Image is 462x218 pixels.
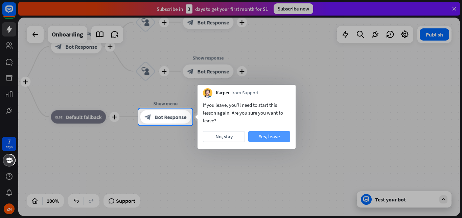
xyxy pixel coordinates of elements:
[216,90,230,96] span: Kacper
[248,131,290,142] button: Yes, leave
[203,131,245,142] button: No, stay
[144,114,151,120] i: block_bot_response
[5,3,26,23] button: Open LiveChat chat widget
[155,114,186,120] span: Bot Response
[231,90,259,96] span: from Support
[203,101,290,124] div: If you leave, you’ll need to start this lesson again. Are you sure you want to leave?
